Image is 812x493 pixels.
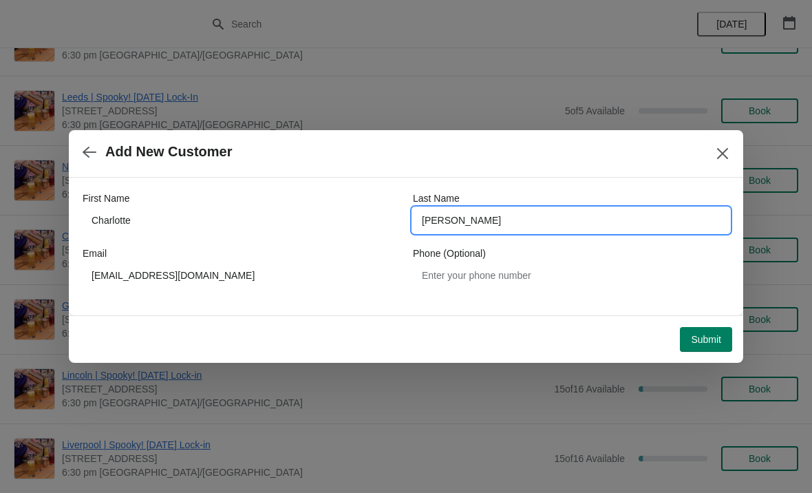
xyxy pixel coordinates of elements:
[413,263,729,288] input: Enter your phone number
[83,208,399,233] input: John
[413,246,486,260] label: Phone (Optional)
[105,144,232,160] h2: Add New Customer
[83,191,129,205] label: First Name
[710,141,735,166] button: Close
[83,263,399,288] input: Enter your email
[691,334,721,345] span: Submit
[413,191,460,205] label: Last Name
[83,246,107,260] label: Email
[680,327,732,352] button: Submit
[413,208,729,233] input: Smith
